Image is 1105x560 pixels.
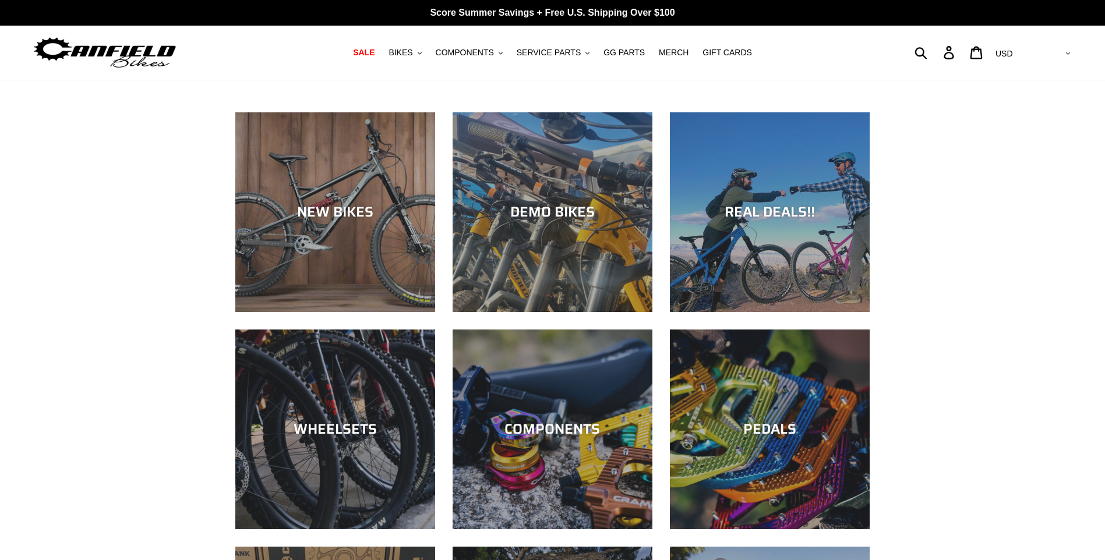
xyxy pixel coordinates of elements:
a: WHEELSETS [235,329,435,529]
a: NEW BIKES [235,112,435,312]
span: BIKES [389,48,412,58]
span: COMPONENTS [436,48,494,58]
a: PEDALS [670,329,870,529]
div: WHEELSETS [235,421,435,438]
button: COMPONENTS [430,45,509,61]
span: MERCH [659,48,689,58]
a: REAL DEALS!! [670,112,870,312]
div: NEW BIKES [235,204,435,221]
div: PEDALS [670,421,870,438]
span: GG PARTS [603,48,645,58]
a: GIFT CARDS [697,45,758,61]
a: GG PARTS [598,45,651,61]
a: MERCH [653,45,694,61]
a: COMPONENTS [453,329,652,529]
a: DEMO BIKES [453,112,652,312]
button: BIKES [383,45,427,61]
a: SALE [347,45,380,61]
div: REAL DEALS!! [670,204,870,221]
button: SERVICE PARTS [511,45,595,61]
div: DEMO BIKES [453,204,652,221]
div: COMPONENTS [453,421,652,438]
span: SERVICE PARTS [517,48,581,58]
span: SALE [353,48,375,58]
img: Canfield Bikes [32,34,178,71]
input: Search [921,40,951,65]
span: GIFT CARDS [702,48,752,58]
